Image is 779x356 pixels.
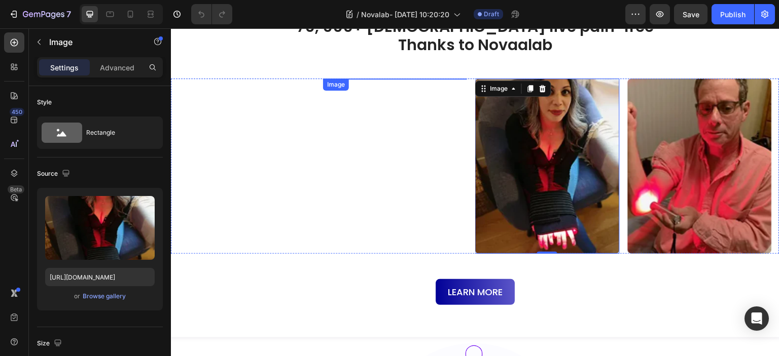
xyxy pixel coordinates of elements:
[357,9,359,20] span: /
[674,4,707,24] button: Save
[83,292,126,301] div: Browse gallery
[191,4,232,24] div: Undo/Redo
[37,167,72,181] div: Source
[745,306,769,331] div: Open Intercom Messenger
[265,251,344,276] a: LEARN MORE
[50,62,79,73] p: Settings
[317,56,339,65] div: Image
[74,290,80,302] span: or
[49,36,135,48] p: Image
[484,10,499,19] span: Draft
[66,8,71,20] p: 7
[37,337,64,350] div: Size
[361,9,449,20] span: Novalab- [DATE] 10:20:20
[712,4,754,24] button: Publish
[277,257,332,270] p: LEARN MORE
[100,62,134,73] p: Advanced
[45,268,155,286] input: https://example.com/image.jpg
[82,291,126,301] button: Browse gallery
[457,50,601,225] img: gempages_444032754925962250-c7d97b11-eeac-4285-9316-968e5cfada52.webp
[720,9,746,20] div: Publish
[4,4,76,24] button: 7
[683,10,699,19] span: Save
[86,121,148,144] div: Rectangle
[37,98,52,107] div: Style
[154,52,176,61] div: Image
[8,185,24,193] div: Beta
[10,108,24,116] div: 450
[171,28,779,356] iframe: Design area
[45,196,155,260] img: preview-image
[304,50,448,225] img: gempages_444032754925962250-fe653634-dd71-410f-a7a8-4c037488b4ee.webp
